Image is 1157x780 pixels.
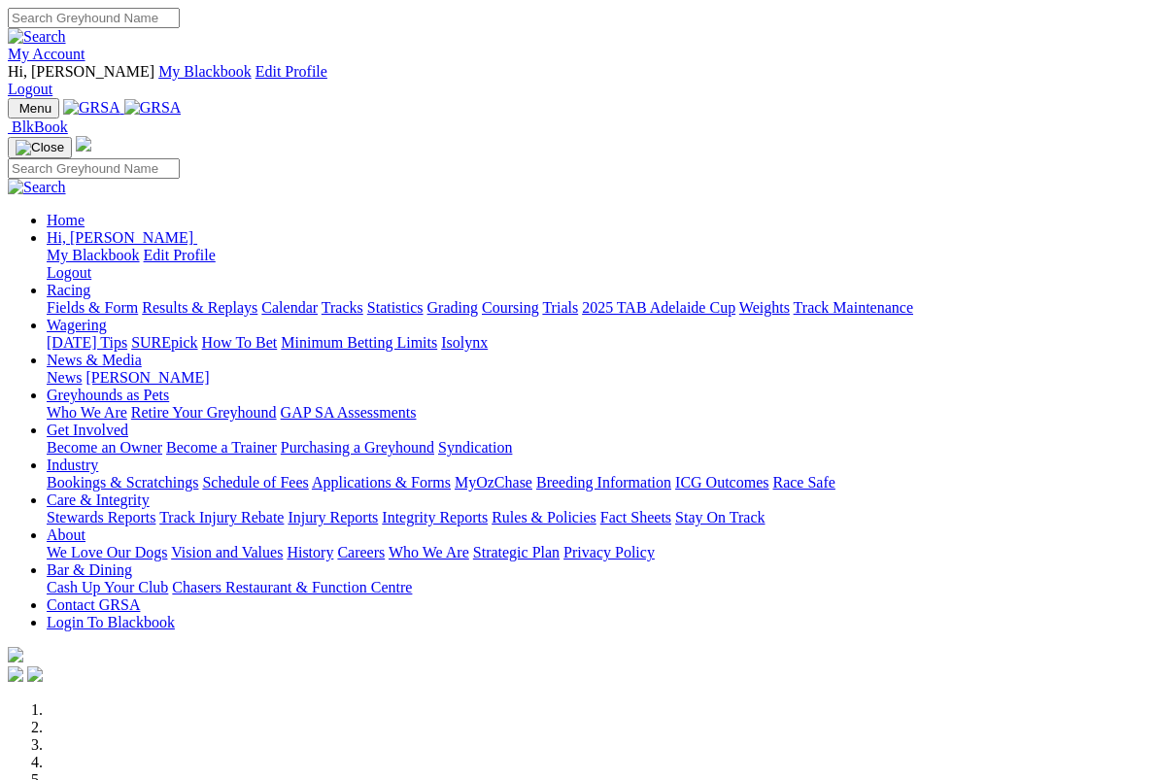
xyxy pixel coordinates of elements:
a: Track Maintenance [794,299,913,316]
div: My Account [8,63,1149,98]
a: Become a Trainer [166,439,277,456]
a: Logout [47,264,91,281]
a: Careers [337,544,385,560]
a: History [287,544,333,560]
span: Menu [19,101,51,116]
a: SUREpick [131,334,197,351]
a: Stewards Reports [47,509,155,526]
div: News & Media [47,369,1149,387]
a: Results & Replays [142,299,257,316]
a: Edit Profile [144,247,216,263]
img: facebook.svg [8,666,23,682]
a: Purchasing a Greyhound [281,439,434,456]
img: logo-grsa-white.png [8,647,23,662]
div: Wagering [47,334,1149,352]
a: My Account [8,46,85,62]
a: Grading [427,299,478,316]
a: [DATE] Tips [47,334,127,351]
div: Hi, [PERSON_NAME] [47,247,1149,282]
input: Search [8,8,180,28]
img: Search [8,28,66,46]
a: My Blackbook [47,247,140,263]
a: Retire Your Greyhound [131,404,277,421]
a: Contact GRSA [47,596,140,613]
a: How To Bet [202,334,278,351]
img: twitter.svg [27,666,43,682]
a: Edit Profile [255,63,327,80]
a: BlkBook [8,119,68,135]
a: Become an Owner [47,439,162,456]
a: Weights [739,299,790,316]
a: Wagering [47,317,107,333]
img: logo-grsa-white.png [76,136,91,152]
a: Care & Integrity [47,492,150,508]
a: Schedule of Fees [202,474,308,491]
a: Greyhounds as Pets [47,387,169,403]
a: Tracks [322,299,363,316]
a: Fact Sheets [600,509,671,526]
div: Industry [47,474,1149,492]
a: Fields & Form [47,299,138,316]
a: Strategic Plan [473,544,560,560]
a: Trials [542,299,578,316]
a: Rules & Policies [492,509,596,526]
a: Home [47,212,85,228]
div: Greyhounds as Pets [47,404,1149,422]
a: Bar & Dining [47,561,132,578]
a: Integrity Reports [382,509,488,526]
a: Injury Reports [288,509,378,526]
a: About [47,526,85,543]
a: GAP SA Assessments [281,404,417,421]
div: Racing [47,299,1149,317]
a: Industry [47,457,98,473]
a: News & Media [47,352,142,368]
a: Breeding Information [536,474,671,491]
a: Who We Are [389,544,469,560]
a: Stay On Track [675,509,765,526]
a: Race Safe [772,474,834,491]
a: Applications & Forms [312,474,451,491]
a: Coursing [482,299,539,316]
img: Search [8,179,66,196]
a: Minimum Betting Limits [281,334,437,351]
a: Cash Up Your Club [47,579,168,595]
div: Bar & Dining [47,579,1149,596]
img: GRSA [124,99,182,117]
div: Care & Integrity [47,509,1149,526]
a: Logout [8,81,52,97]
div: About [47,544,1149,561]
a: Bookings & Scratchings [47,474,198,491]
a: Get Involved [47,422,128,438]
a: Statistics [367,299,424,316]
a: MyOzChase [455,474,532,491]
a: Chasers Restaurant & Function Centre [172,579,412,595]
a: My Blackbook [158,63,252,80]
a: Who We Are [47,404,127,421]
a: Vision and Values [171,544,283,560]
a: 2025 TAB Adelaide Cup [582,299,735,316]
a: Racing [47,282,90,298]
span: Hi, [PERSON_NAME] [47,229,193,246]
a: Hi, [PERSON_NAME] [47,229,197,246]
a: Isolynx [441,334,488,351]
a: Track Injury Rebate [159,509,284,526]
span: Hi, [PERSON_NAME] [8,63,154,80]
input: Search [8,158,180,179]
div: Get Involved [47,439,1149,457]
a: Login To Blackbook [47,614,175,630]
a: Syndication [438,439,512,456]
a: Calendar [261,299,318,316]
button: Toggle navigation [8,137,72,158]
a: ICG Outcomes [675,474,768,491]
img: Close [16,140,64,155]
span: BlkBook [12,119,68,135]
button: Toggle navigation [8,98,59,119]
a: We Love Our Dogs [47,544,167,560]
a: News [47,369,82,386]
a: Privacy Policy [563,544,655,560]
a: [PERSON_NAME] [85,369,209,386]
img: GRSA [63,99,120,117]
